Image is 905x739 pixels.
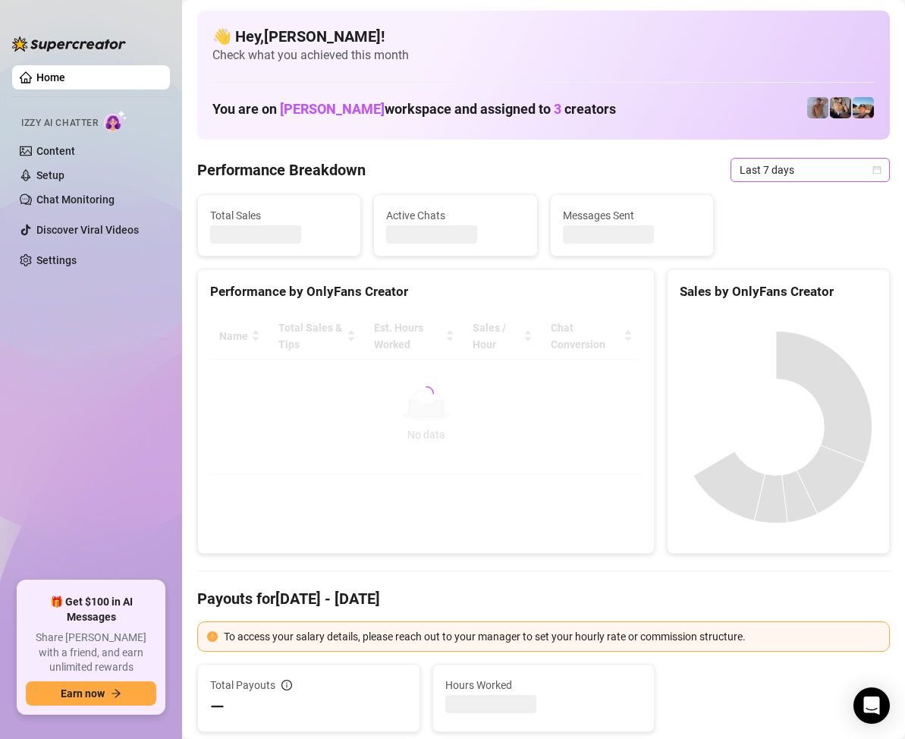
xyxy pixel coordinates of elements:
span: 3 [554,101,561,117]
a: Discover Viral Videos [36,224,139,236]
span: loading [416,382,437,404]
h4: Performance Breakdown [197,159,366,181]
h1: You are on workspace and assigned to creators [212,101,616,118]
div: Sales by OnlyFans Creator [680,281,877,302]
span: — [210,695,225,719]
span: exclamation-circle [207,631,218,642]
h4: 👋 Hey, [PERSON_NAME] ! [212,26,875,47]
span: [PERSON_NAME] [280,101,385,117]
button: Earn nowarrow-right [26,681,156,706]
a: Settings [36,254,77,266]
h4: Payouts for [DATE] - [DATE] [197,588,890,609]
span: 🎁 Get $100 in AI Messages [26,595,156,624]
span: calendar [872,165,881,175]
div: Open Intercom Messenger [853,687,890,724]
img: Joey [807,97,828,118]
span: Check what you achieved this month [212,47,875,64]
img: AI Chatter [104,110,127,132]
img: George [830,97,851,118]
span: info-circle [281,680,292,690]
span: Total Sales [210,207,348,224]
span: arrow-right [111,688,121,699]
span: Active Chats [386,207,524,224]
a: Chat Monitoring [36,193,115,206]
span: Total Payouts [210,677,275,693]
a: Home [36,71,65,83]
div: Performance by OnlyFans Creator [210,281,642,302]
span: Earn now [61,687,105,700]
div: To access your salary details, please reach out to your manager to set your hourly rate or commis... [224,628,880,645]
span: Izzy AI Chatter [21,116,98,131]
span: Share [PERSON_NAME] with a friend, and earn unlimited rewards [26,631,156,675]
a: Content [36,145,75,157]
span: Messages Sent [563,207,701,224]
span: Last 7 days [740,159,881,181]
img: logo-BBDzfeDw.svg [12,36,126,52]
span: Hours Worked [445,677,643,693]
a: Setup [36,169,64,181]
img: Zach [853,97,874,118]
